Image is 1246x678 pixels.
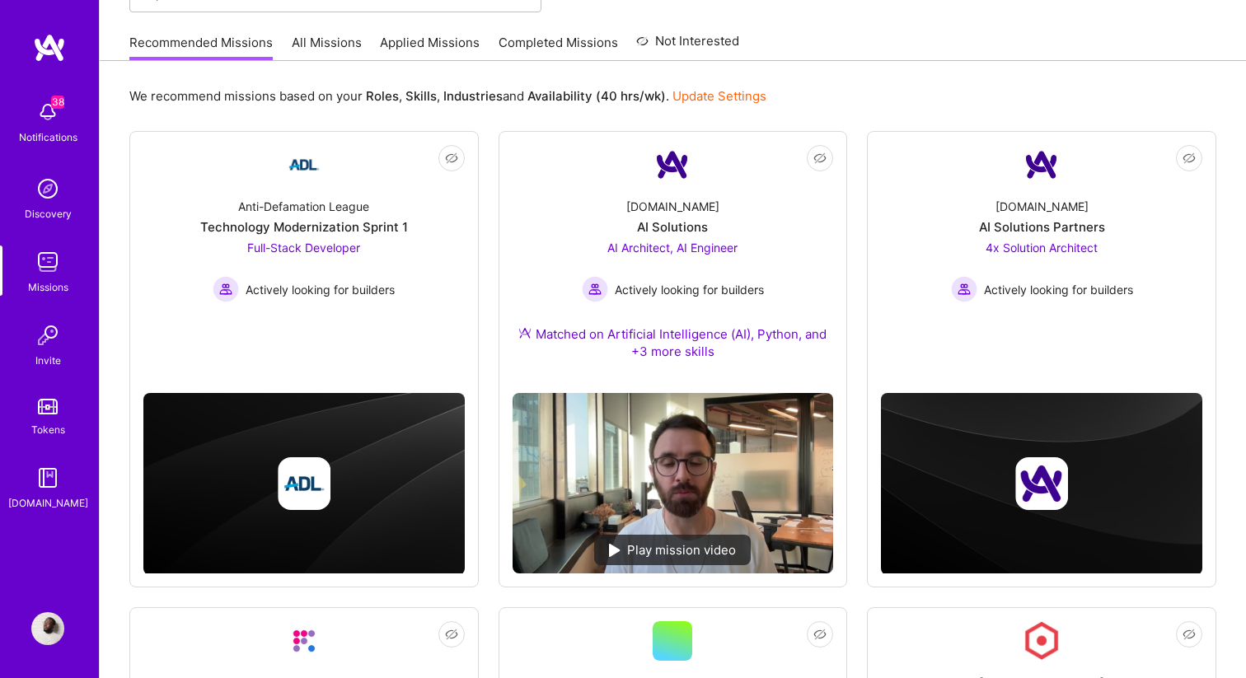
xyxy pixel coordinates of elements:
img: logo [33,33,66,63]
div: [DOMAIN_NAME] [8,494,88,512]
div: Notifications [19,129,77,146]
img: No Mission [513,393,834,573]
b: Skills [405,88,437,104]
img: play [609,544,621,557]
div: Discovery [25,205,72,222]
a: Company LogoAnti-Defamation LeagueTechnology Modernization Sprint 1Full-Stack Developer Actively ... [143,145,465,353]
div: Technology Modernization Sprint 1 [200,218,408,236]
img: cover [143,393,465,574]
img: Actively looking for builders [213,276,239,302]
span: 4x Solution Architect [986,241,1098,255]
img: Company Logo [653,145,692,185]
a: All Missions [292,34,362,61]
div: AI Solutions Partners [979,218,1105,236]
a: Company Logo[DOMAIN_NAME]AI Solutions Partners4x Solution Architect Actively looking for builders... [881,145,1202,353]
i: icon EyeClosed [813,628,827,641]
a: User Avatar [27,612,68,645]
img: Company Logo [1022,621,1061,661]
img: cover [881,393,1202,574]
img: User Avatar [31,612,64,645]
span: Actively looking for builders [246,281,395,298]
b: Industries [443,88,503,104]
img: discovery [31,172,64,205]
div: Matched on Artificial Intelligence (AI), Python, and +3 more skills [513,325,834,360]
div: [DOMAIN_NAME] [995,198,1089,215]
span: 38 [51,96,64,109]
i: icon EyeClosed [1183,628,1196,641]
a: Completed Missions [499,34,618,61]
a: Applied Missions [380,34,480,61]
img: guide book [31,461,64,494]
i: icon EyeClosed [813,152,827,165]
span: Actively looking for builders [984,281,1133,298]
img: Actively looking for builders [951,276,977,302]
div: Anti-Defamation League [238,198,369,215]
div: [DOMAIN_NAME] [626,198,719,215]
img: Company logo [1015,457,1068,510]
img: tokens [38,399,58,414]
span: Full-Stack Developer [247,241,360,255]
i: icon EyeClosed [445,152,458,165]
a: Company Logo[DOMAIN_NAME]AI SolutionsAI Architect, AI Engineer Actively looking for buildersActiv... [513,145,834,380]
img: Invite [31,319,64,352]
span: AI Architect, AI Engineer [607,241,738,255]
span: Actively looking for builders [615,281,764,298]
div: Missions [28,278,68,296]
img: Company Logo [284,145,324,185]
a: Recommended Missions [129,34,273,61]
a: Update Settings [672,88,766,104]
div: Invite [35,352,61,369]
div: AI Solutions [637,218,708,236]
img: bell [31,96,64,129]
p: We recommend missions based on your , , and . [129,87,766,105]
i: icon EyeClosed [445,628,458,641]
img: Company logo [278,457,330,510]
div: Tokens [31,421,65,438]
b: Roles [366,88,399,104]
img: teamwork [31,245,64,278]
div: Play mission video [594,535,751,565]
img: Company Logo [1022,145,1061,185]
b: Availability (40 hrs/wk) [527,88,666,104]
img: Ateam Purple Icon [518,326,532,339]
img: Company Logo [284,621,324,661]
img: Actively looking for builders [582,276,608,302]
i: icon EyeClosed [1183,152,1196,165]
a: Not Interested [636,31,739,61]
